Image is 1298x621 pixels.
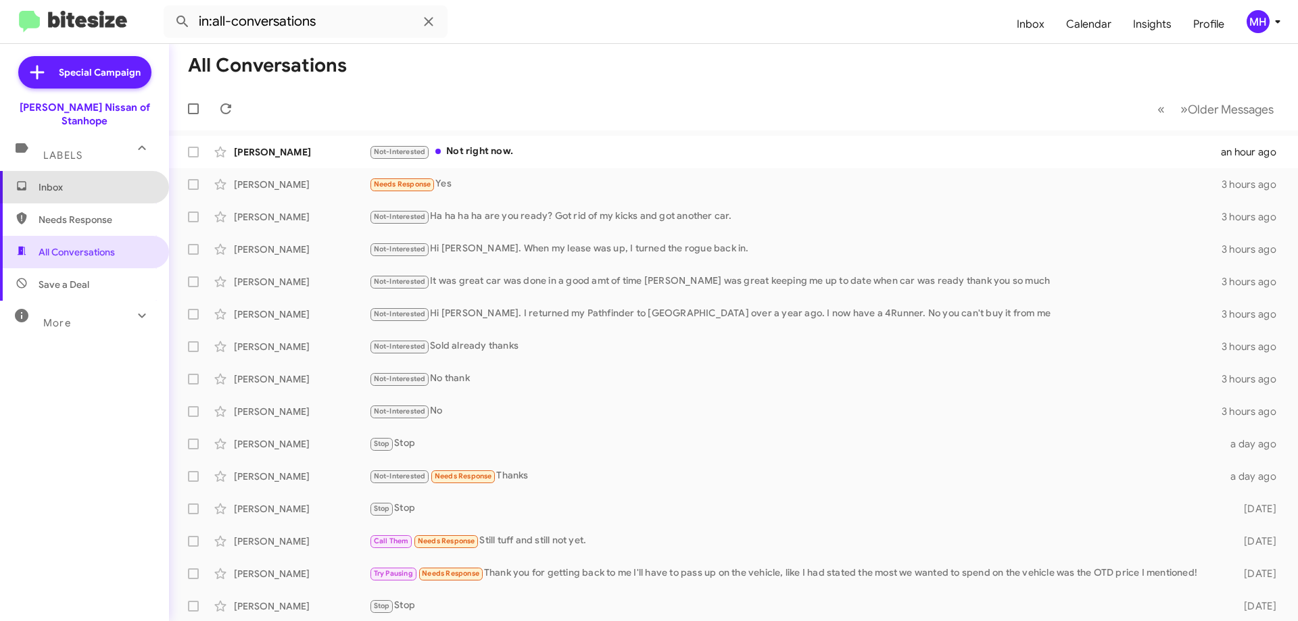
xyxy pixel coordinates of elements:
[374,472,426,480] span: Not-Interested
[1055,5,1122,44] a: Calendar
[369,533,1222,549] div: Still tuff and still not yet.
[369,501,1222,516] div: Stop
[39,278,89,291] span: Save a Deal
[369,274,1222,289] div: It was great car was done in a good amt of time [PERSON_NAME] was great keeping me up to date whe...
[369,241,1222,257] div: Hi [PERSON_NAME]. When my lease was up, I turned the rogue back in.
[234,405,369,418] div: [PERSON_NAME]
[374,277,426,286] span: Not-Interested
[1222,502,1287,516] div: [DATE]
[1172,95,1282,123] button: Next
[1222,405,1287,418] div: 3 hours ago
[369,209,1222,224] div: Ha ha ha ha are you ready? Got rid of my kicks and got another car.
[234,470,369,483] div: [PERSON_NAME]
[234,599,369,613] div: [PERSON_NAME]
[1222,535,1287,548] div: [DATE]
[1182,5,1235,44] a: Profile
[39,213,153,226] span: Needs Response
[374,374,426,383] span: Not-Interested
[234,210,369,224] div: [PERSON_NAME]
[374,180,431,189] span: Needs Response
[1180,101,1188,118] span: »
[1150,95,1282,123] nav: Page navigation example
[369,598,1222,614] div: Stop
[39,245,115,259] span: All Conversations
[234,275,369,289] div: [PERSON_NAME]
[1222,178,1287,191] div: 3 hours ago
[1222,437,1287,451] div: a day ago
[234,145,369,159] div: [PERSON_NAME]
[374,569,413,578] span: Try Pausing
[374,309,426,318] span: Not-Interested
[374,245,426,253] span: Not-Interested
[369,371,1222,387] div: No thank
[1006,5,1055,44] a: Inbox
[1222,567,1287,580] div: [DATE]
[1222,470,1287,483] div: a day ago
[43,149,82,162] span: Labels
[188,55,347,76] h1: All Conversations
[234,307,369,321] div: [PERSON_NAME]
[418,537,475,545] span: Needs Response
[234,178,369,191] div: [PERSON_NAME]
[1149,95,1173,123] button: Previous
[374,601,390,610] span: Stop
[234,372,369,386] div: [PERSON_NAME]
[374,342,426,351] span: Not-Interested
[369,566,1222,581] div: Thank you for getting back to me I'll have to pass up on the vehicle, like I had stated the most ...
[374,407,426,416] span: Not-Interested
[422,569,479,578] span: Needs Response
[1222,372,1287,386] div: 3 hours ago
[435,472,492,480] span: Needs Response
[43,317,71,329] span: More
[369,306,1222,322] div: Hi [PERSON_NAME]. I returned my Pathfinder to [GEOGRAPHIC_DATA] over a year ago. I now have a 4Ru...
[1235,10,1283,33] button: MH
[1222,210,1287,224] div: 3 hours ago
[234,437,369,451] div: [PERSON_NAME]
[1221,145,1287,159] div: an hour ago
[1157,101,1165,118] span: «
[374,212,426,221] span: Not-Interested
[374,147,426,156] span: Not-Interested
[1222,275,1287,289] div: 3 hours ago
[234,502,369,516] div: [PERSON_NAME]
[369,176,1222,192] div: Yes
[369,436,1222,451] div: Stop
[39,180,153,194] span: Inbox
[18,56,151,89] a: Special Campaign
[234,340,369,353] div: [PERSON_NAME]
[234,535,369,548] div: [PERSON_NAME]
[369,144,1221,159] div: Not right now.
[374,504,390,513] span: Stop
[1222,599,1287,613] div: [DATE]
[59,66,141,79] span: Special Campaign
[369,468,1222,484] div: Thanks
[374,537,409,545] span: Call Them
[1222,340,1287,353] div: 3 hours ago
[374,439,390,448] span: Stop
[234,567,369,580] div: [PERSON_NAME]
[1247,10,1270,33] div: MH
[164,5,448,38] input: Search
[369,339,1222,354] div: Sold already thanks
[1188,102,1274,117] span: Older Messages
[1222,307,1287,321] div: 3 hours ago
[369,403,1222,419] div: No
[1122,5,1182,44] a: Insights
[234,243,369,256] div: [PERSON_NAME]
[1222,243,1287,256] div: 3 hours ago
